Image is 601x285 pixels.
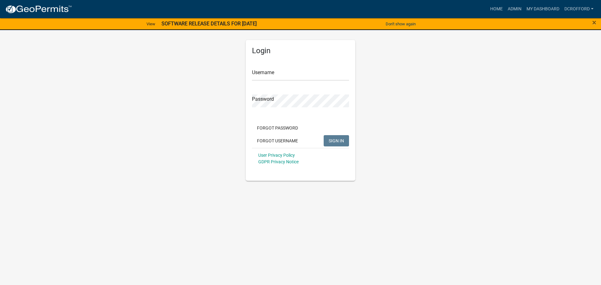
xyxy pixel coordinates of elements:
h5: Login [252,46,349,55]
a: GDPR Privacy Notice [258,159,299,164]
button: Close [592,19,596,26]
button: Forgot Username [252,135,303,146]
a: User Privacy Policy [258,153,295,158]
span: × [592,18,596,27]
a: Admin [505,3,524,15]
a: My Dashboard [524,3,562,15]
a: View [144,19,158,29]
button: SIGN IN [324,135,349,146]
a: dcrofford [562,3,596,15]
a: Home [488,3,505,15]
button: Forgot Password [252,122,303,134]
button: Don't show again [383,19,418,29]
span: SIGN IN [329,138,344,143]
strong: SOFTWARE RELEASE DETAILS FOR [DATE] [162,21,257,27]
